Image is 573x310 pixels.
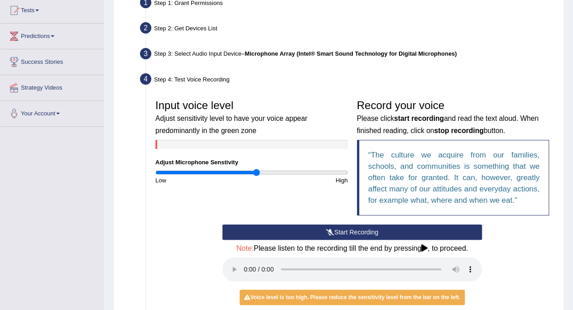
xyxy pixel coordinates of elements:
[155,100,348,135] h3: Input voice level
[155,114,307,134] small: Adjust sensitivity level to have your voice appear predominantly in the green zone
[222,244,482,253] h4: Please listen to the recording till the end by pressing , to proceed.
[0,75,104,98] a: Strategy Videos
[240,290,465,305] div: Voice level is too high. Please reduce the sensitivity level from the bar on the left.
[136,71,559,91] div: Step 4: Test Voice Recording
[368,151,540,205] q: The culture we acquire from our families, schools, and communities is something that we often tak...
[236,244,254,252] span: Note:
[357,114,539,134] small: Please click and read the text aloud. When finished reading, click on button.
[136,19,559,39] div: Step 2: Get Devices List
[136,45,559,65] div: Step 3: Select Audio Input Device
[155,158,238,167] label: Adjust Microphone Senstivity
[241,50,457,57] span: –
[251,176,352,185] div: High
[245,50,457,57] b: Microphone Array (Intel® Smart Sound Technology for Digital Microphones)
[151,176,251,185] div: Low
[357,100,549,135] h3: Record your voice
[0,24,104,46] a: Predictions
[222,224,482,240] button: Start Recording
[434,127,483,134] b: stop recording
[394,114,444,122] b: start recording
[0,49,104,72] a: Success Stories
[0,101,104,124] a: Your Account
